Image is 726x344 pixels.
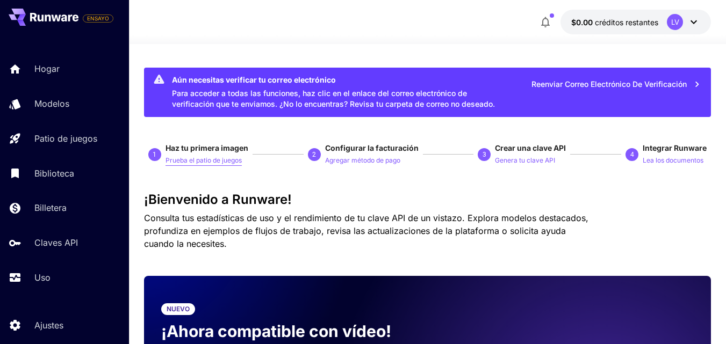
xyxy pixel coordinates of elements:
button: Prueba el patio de juegos [166,153,242,166]
font: Billetera [34,202,67,213]
font: Lea los documentos [643,156,703,164]
font: 3 [483,151,486,158]
font: Reenviar correo electrónico de verificación [531,79,687,89]
font: 4 [630,151,634,158]
font: Ajustes [34,320,63,331]
font: Modelos [34,98,69,109]
font: Uso [34,272,51,283]
div: $0.00 [571,17,658,28]
font: 2 [312,151,316,158]
font: ENSAYO [87,15,109,21]
font: Genera tu clave API [495,156,555,164]
span: Agregue su tarjeta de pago para habilitar la funcionalidad completa de la plataforma. [83,12,113,25]
font: LV [671,18,679,26]
font: Crear una clave API [495,143,566,152]
font: Aún necesitas verificar tu correo electrónico [172,75,336,84]
font: Haz tu primera imagen [166,143,248,152]
font: Prueba el patio de juegos [166,156,242,164]
font: $0.00 [571,18,593,27]
font: Biblioteca [34,168,74,179]
font: Agregar método de pago [325,156,400,164]
font: ¡Bienvenido a Runware! [144,192,292,207]
button: Reenviar correo electrónico de verificación [526,73,707,95]
font: Configurar la facturación [325,143,419,152]
font: Hogar [34,63,60,74]
font: NUEVO [167,305,190,313]
font: Consulta tus estadísticas de uso y el rendimiento de tu clave API de un vistazo. Explora modelos ... [144,213,588,249]
font: Claves API [34,237,78,248]
font: 1 [153,151,156,158]
font: créditos restantes [595,18,658,27]
button: $0.00LV [560,10,711,34]
font: Integrar Runware [643,143,707,152]
button: Genera tu clave API [495,153,555,166]
button: Agregar método de pago [325,153,400,166]
font: Patio de juegos [34,133,97,144]
font: Para acceder a todas las funciones, haz clic en el enlace del correo electrónico de verificación ... [172,89,495,108]
button: Lea los documentos [643,153,703,166]
font: ¡Ahora compatible con vídeo! [161,321,391,341]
